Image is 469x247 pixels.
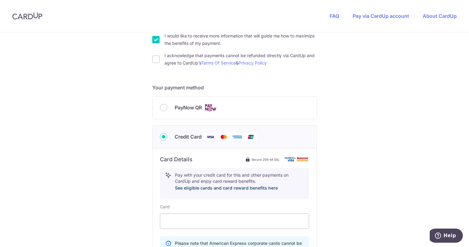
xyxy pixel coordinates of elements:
div: Credit Card Visa Mastercard American Express Union Pay [160,133,309,141]
img: Union Pay [245,133,257,141]
img: CardUp [12,12,42,20]
a: Privacy Policy [238,60,267,65]
img: card secure [285,157,309,162]
a: About CardUp [423,13,457,19]
a: FAQ [330,13,339,19]
label: I acknowledge that payments cannot be refunded directly via CardUp and agree to CardUp’s & [165,52,317,67]
span: PayNow QR [175,104,202,111]
img: Mastercard [218,133,230,141]
p: Pay with your credit card for this and other payments on CardUp and enjoy card reward benefits. [175,172,304,192]
label: Card [160,204,170,210]
a: Terms Of Service [201,60,236,65]
img: Visa [204,133,216,141]
img: American Express [231,133,243,141]
span: Secure 256-bit SSL [251,157,280,162]
label: I would like to receive more information that will guide me how to maximize the benefits of my pa... [165,32,317,47]
h5: Your payment method [152,84,317,91]
span: Credit Card [175,133,202,140]
a: Pay via CardUp account [353,13,409,19]
div: PayNow QR Cards logo [160,104,309,112]
img: Cards logo [204,104,217,112]
iframe: Secure card payment input frame [165,218,304,225]
iframe: Opens a widget where you can find more information [430,229,463,244]
h6: Card Details [160,156,192,163]
a: See eligible cards and card reward benefits here [175,185,278,190]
